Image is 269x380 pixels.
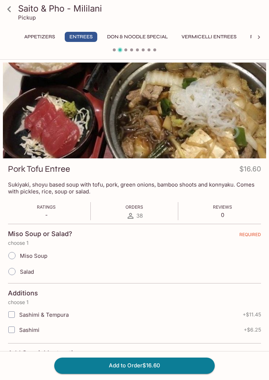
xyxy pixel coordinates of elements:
button: Vermicelli Entrees [178,32,240,42]
span: + $6.25 [244,327,261,333]
span: REQUIRED [239,232,261,240]
h4: Additions [8,289,38,297]
p: 0 [213,212,232,218]
p: Sukiyaki, shoyu based soup with tofu, pork, green onions, bamboo shoots and konnyaku. Comes with ... [8,181,261,195]
button: Add to Order$16.60 [54,358,215,373]
h3: Saito & Pho - Mililani [18,3,263,14]
h4: Miso Soup or Salad? [8,230,72,238]
span: Orders [125,204,143,210]
h4: $16.60 [239,163,261,178]
p: choose 1 [8,299,261,305]
p: choose 1 [8,240,261,246]
span: + $11.45 [243,312,261,317]
button: Don & Noodle Special [103,32,172,42]
span: Sashimi [19,326,39,333]
h3: Pork Tofu Entree [8,163,70,175]
span: Ratings [37,204,56,210]
span: 38 [136,212,143,219]
h4: Add Special Instructions [8,349,261,357]
span: Sashimi & Tempura [19,311,69,318]
button: Appetizers [20,32,59,42]
div: Pork Tofu Entree [3,63,266,158]
span: Miso Soup [20,252,47,259]
span: Salad [20,268,34,275]
p: - [37,212,56,218]
p: Pickup [18,14,36,21]
span: Reviews [213,204,232,210]
button: Entrees [65,32,97,42]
